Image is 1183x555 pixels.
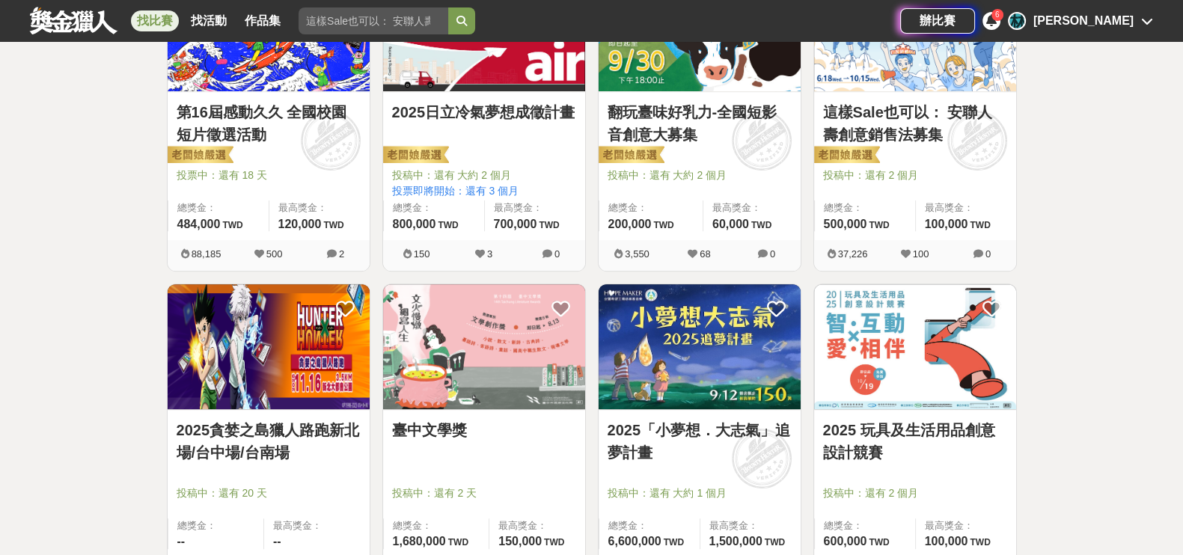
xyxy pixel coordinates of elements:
img: Cover Image [168,284,370,409]
span: 投稿中：還有 20 天 [177,485,361,501]
a: Cover Image [814,284,1016,410]
a: 2025 玩具及生活用品創意設計競賽 [823,419,1007,464]
span: TWD [970,537,990,548]
span: TWD [438,220,458,230]
span: -- [273,535,281,548]
span: TWD [448,537,468,548]
span: 總獎金： [824,518,906,533]
img: 老闆娘嚴選 [596,145,664,166]
a: 這樣Sale也可以： 安聯人壽創意銷售法募集 [823,101,1007,146]
a: Cover Image [383,284,585,410]
span: TWD [222,220,242,230]
span: 200,000 [608,218,652,230]
span: 投稿中：還有 大約 1 個月 [608,485,792,501]
span: TWD [653,220,673,230]
span: 3,550 [625,248,649,260]
a: 2025日立冷氣夢想成徵計畫 [392,101,576,123]
span: TWD [544,537,564,548]
span: 總獎金： [393,518,480,533]
span: 60,000 [712,218,749,230]
a: 辦比賽 [900,8,975,34]
span: 最高獎金： [709,518,792,533]
input: 這樣Sale也可以： 安聯人壽創意銷售法募集 [299,7,448,34]
span: 總獎金： [824,200,906,215]
span: 1,680,000 [393,535,446,548]
span: 0 [554,248,560,260]
a: 找活動 [185,10,233,31]
span: 最高獎金： [278,200,361,215]
span: 6,600,000 [608,535,661,548]
span: -- [177,535,186,548]
span: 最高獎金： [498,518,575,533]
span: 最高獎金： [925,518,1007,533]
img: Cover Image [599,284,801,409]
span: TWD [765,537,785,548]
span: 投稿中：還有 大約 2 個月 [392,168,576,183]
span: 120,000 [278,218,322,230]
div: 林 [1008,12,1026,30]
span: 500 [266,248,283,260]
span: 500,000 [824,218,867,230]
span: 600,000 [824,535,867,548]
span: 投稿中：還有 大約 2 個月 [608,168,792,183]
span: TWD [323,220,343,230]
span: TWD [664,537,684,548]
span: 3 [487,248,492,260]
span: 最高獎金： [925,200,1007,215]
a: Cover Image [599,284,801,410]
a: 臺中文學獎 [392,419,576,441]
span: 150,000 [498,535,542,548]
a: 第16屆感動久久 全國校園短片徵選活動 [177,101,361,146]
span: 總獎金： [177,518,255,533]
span: 100,000 [925,535,968,548]
span: 100 [913,248,929,260]
span: 最高獎金： [712,200,792,215]
span: 68 [700,248,710,260]
span: TWD [751,220,771,230]
a: 作品集 [239,10,287,31]
span: 100,000 [925,218,968,230]
a: 2025「小夢想．大志氣」追夢計畫 [608,419,792,464]
span: 700,000 [494,218,537,230]
span: 0 [770,248,775,260]
a: Cover Image [168,284,370,410]
div: [PERSON_NAME] [1033,12,1134,30]
span: TWD [869,220,889,230]
span: TWD [869,537,889,548]
span: 總獎金： [608,200,694,215]
img: Cover Image [814,284,1016,409]
span: 最高獎金： [273,518,361,533]
a: 2025貪婪之島獵人路跑新北場/台中場/台南場 [177,419,361,464]
span: 投稿中：還有 2 天 [392,485,576,501]
span: 88,185 [192,248,221,260]
span: TWD [539,220,559,230]
span: 總獎金： [393,200,475,215]
span: TWD [970,220,990,230]
span: 37,226 [838,248,868,260]
span: 總獎金： [608,518,691,533]
span: 最高獎金： [494,200,576,215]
span: 2 [339,248,344,260]
span: 投票即將開始：還有 3 個月 [392,183,576,199]
img: 老闆娘嚴選 [380,145,449,166]
span: 150 [414,248,430,260]
span: 1,500,000 [709,535,762,548]
span: 總獎金： [177,200,260,215]
img: Cover Image [383,284,585,409]
span: 投稿中：還有 2 個月 [823,168,1007,183]
span: 484,000 [177,218,221,230]
a: 找比賽 [131,10,179,31]
a: 翻玩臺味好乳力-全國短影音創意大募集 [608,101,792,146]
span: 投稿中：還有 2 個月 [823,485,1007,501]
span: 投票中：還有 18 天 [177,168,361,183]
span: 0 [985,248,991,260]
span: 800,000 [393,218,436,230]
img: 老闆娘嚴選 [165,145,233,166]
img: 老闆娘嚴選 [811,145,880,166]
span: 6 [995,10,1000,19]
